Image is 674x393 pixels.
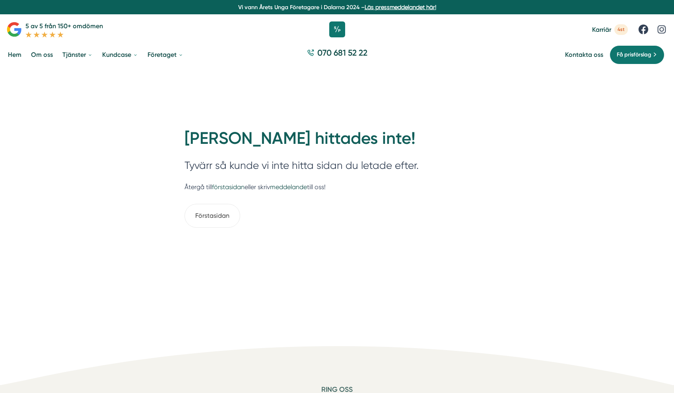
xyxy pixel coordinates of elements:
[565,51,603,58] a: Kontakta oss
[3,3,671,11] p: Vi vann Årets Unga Företagare i Dalarna 2024 –
[185,161,419,170] p: Tyvärr så kunde vi inte hitta sidan du letade efter.
[185,174,419,192] p: Återgå till eller skriv till oss!
[101,45,140,65] a: Kundcase
[304,47,371,62] a: 070 681 52 22
[614,24,628,35] span: 4st
[29,45,54,65] a: Om oss
[61,45,94,65] a: Tjänster
[592,26,611,33] span: Karriär
[6,45,23,65] a: Hem
[146,45,185,65] a: Företaget
[317,47,367,58] span: 070 681 52 22
[617,50,651,59] span: Få prisförslag
[592,24,628,35] a: Karriär 4st
[212,183,245,191] a: förstasidan
[270,183,307,191] a: meddelande
[365,4,436,10] a: Läs pressmeddelandet här!
[185,204,240,227] a: Förstasidan
[25,21,103,31] p: 5 av 5 från 150+ omdömen
[185,127,419,157] h1: [PERSON_NAME] hittades inte!
[610,45,664,64] a: Få prisförslag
